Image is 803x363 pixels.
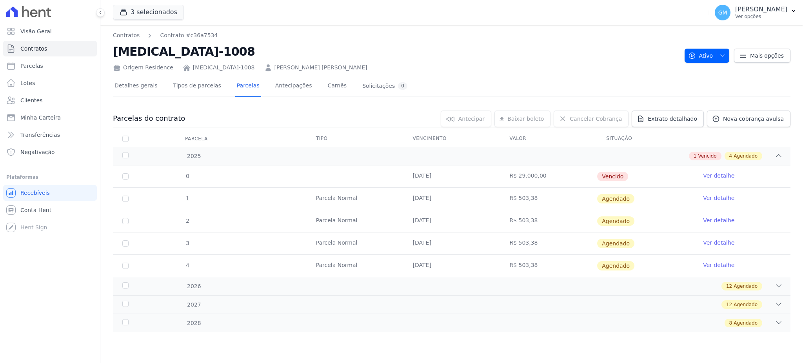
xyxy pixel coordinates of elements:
span: Recebíveis [20,189,50,197]
td: Parcela Normal [307,210,403,232]
span: Clientes [20,96,42,104]
td: R$ 503,38 [500,255,597,277]
span: 1 [185,195,189,201]
a: Tipos de parcelas [172,76,223,97]
span: Negativação [20,148,55,156]
div: Solicitações [362,82,407,90]
span: Agendado [597,239,634,248]
span: Ativo [688,49,713,63]
a: Solicitações0 [361,76,409,97]
span: Nova cobrança avulsa [723,115,784,123]
th: Vencimento [403,131,500,147]
a: Negativação [3,144,97,160]
div: Plataformas [6,172,94,182]
nav: Breadcrumb [113,31,678,40]
td: R$ 503,38 [500,188,597,210]
span: 12 [726,301,732,308]
a: Detalhes gerais [113,76,159,97]
a: Antecipações [274,76,314,97]
td: [DATE] [403,232,500,254]
a: Ver detalhe [703,239,734,247]
a: Minha Carteira [3,110,97,125]
h2: [MEDICAL_DATA]-1008 [113,43,678,60]
span: 2025 [187,152,201,160]
a: Ver detalhe [703,261,734,269]
td: [DATE] [403,255,500,277]
span: Agendado [734,152,758,160]
span: 12 [726,283,732,290]
span: 4 [729,152,732,160]
input: default [122,173,129,180]
span: GM [718,10,727,15]
button: Ativo [685,49,730,63]
a: Recebíveis [3,185,97,201]
input: default [122,263,129,269]
th: Tipo [307,131,403,147]
a: Extrato detalhado [632,111,704,127]
a: Contratos [113,31,140,40]
input: default [122,196,129,202]
span: 0 [185,173,189,179]
a: Conta Hent [3,202,97,218]
div: 0 [398,82,407,90]
a: [MEDICAL_DATA]-1008 [193,64,255,72]
th: Situação [597,131,694,147]
a: Lotes [3,75,97,91]
input: default [122,218,129,224]
a: Parcelas [3,58,97,74]
span: Contratos [20,45,47,53]
span: 2027 [187,301,201,309]
span: Agendado [597,216,634,226]
td: Parcela Normal [307,232,403,254]
span: Lotes [20,79,35,87]
th: Valor [500,131,597,147]
div: Parcela [176,131,217,147]
span: 2 [185,218,189,224]
button: GM [PERSON_NAME] Ver opções [709,2,803,24]
h3: Parcelas do contrato [113,114,185,123]
a: Carnês [326,76,348,97]
td: R$ 503,38 [500,232,597,254]
span: 3 [185,240,189,246]
td: [DATE] [403,165,500,187]
span: Conta Hent [20,206,51,214]
td: R$ 503,38 [500,210,597,232]
input: default [122,240,129,247]
div: Origem Residence [113,64,173,72]
span: Agendado [597,194,634,203]
td: Parcela Normal [307,255,403,277]
span: 8 [729,319,732,327]
span: Agendado [597,261,634,270]
a: Contrato #c36a7534 [160,31,218,40]
span: Mais opções [750,52,784,60]
span: 2028 [187,319,201,327]
a: Clientes [3,93,97,108]
span: Transferências [20,131,60,139]
span: 1 [694,152,697,160]
a: Contratos [3,41,97,56]
a: Ver detalhe [703,194,734,202]
p: Ver opções [735,13,787,20]
span: Vencido [597,172,628,181]
a: [PERSON_NAME] [PERSON_NAME] [274,64,367,72]
p: [PERSON_NAME] [735,5,787,13]
button: 3 selecionados [113,5,184,20]
a: Parcelas [235,76,261,97]
span: Agendado [734,283,758,290]
span: Minha Carteira [20,114,61,122]
td: [DATE] [403,210,500,232]
span: Extrato detalhado [648,115,697,123]
a: Ver detalhe [703,216,734,224]
span: Parcelas [20,62,43,70]
td: R$ 29.000,00 [500,165,597,187]
td: [DATE] [403,188,500,210]
a: Transferências [3,127,97,143]
td: Parcela Normal [307,188,403,210]
a: Nova cobrança avulsa [707,111,790,127]
span: Agendado [734,319,758,327]
span: 4 [185,262,189,269]
nav: Breadcrumb [113,31,218,40]
a: Mais opções [734,49,790,63]
span: Vencido [698,152,716,160]
span: Visão Geral [20,27,52,35]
